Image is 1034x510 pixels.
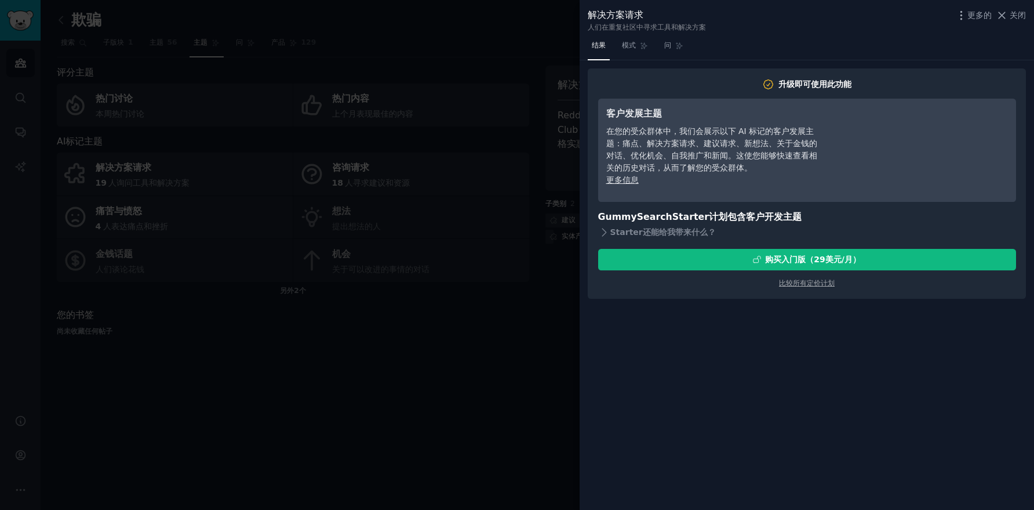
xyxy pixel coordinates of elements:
font: 模式 [622,41,636,49]
iframe: YouTube 视频播放器 [834,107,1008,194]
font: （ [806,255,814,264]
font: 问 [664,41,671,49]
button: 关闭 [996,9,1026,21]
font: 结果 [592,41,606,49]
font: 客户发展主题 [606,108,662,119]
font: Starter [672,211,709,222]
a: 问 [660,37,687,60]
font: 解决方案请求 [588,9,643,20]
font: 升级即可使用此功能 [778,79,851,89]
button: 更多的 [955,9,992,21]
font: 29美元 [814,255,841,264]
font: /月 [842,255,853,264]
font: 更多的 [967,10,992,20]
font: 还能给我带来什么 [643,227,708,237]
a: 比较所有定价计划 [779,279,835,287]
a: 模式 [618,37,652,60]
font: 计划 [709,211,727,222]
font: 人们在重复社区中寻求工具和解决方案 [588,23,706,31]
font: 包含 [727,211,746,222]
font: 购买 [765,255,781,264]
font: ？ [708,227,716,237]
font: Starter [610,227,643,237]
font: ） [853,255,861,264]
font: 入门版 [781,255,806,264]
font: 关闭 [1010,10,1026,20]
a: 更多信息 [606,175,639,185]
a: 结果 [588,37,610,60]
font: GummySearch [598,211,672,222]
font: 在您的受众群体中，我们会展示以下 AI 标记的客户发展主题：痛点、解决方案请求、建议请求、新想法、关于金钱的对话、优化机会、自我推广和新闻。这使您能够快速查看相关的历史对话，从而了解您的受众群体。 [606,126,817,172]
button: 购买入门版（29美元/月） [598,249,1016,270]
font: 客户开发主题 [746,211,802,222]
